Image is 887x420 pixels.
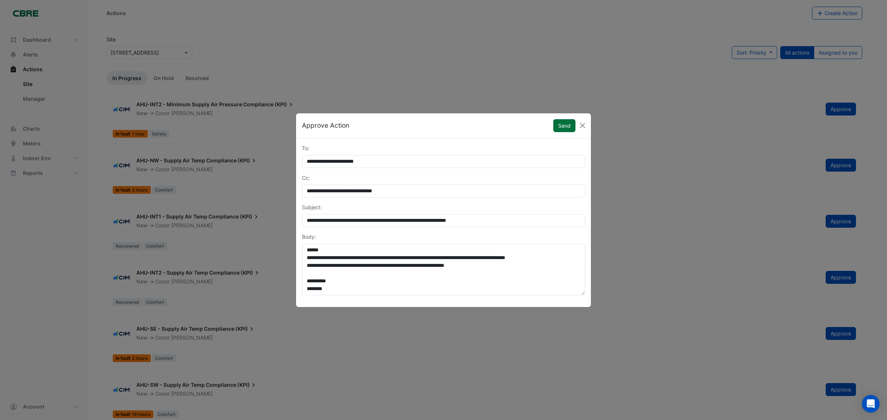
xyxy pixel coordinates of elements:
label: To: [302,144,309,152]
button: Close [577,120,588,131]
label: Cc: [302,174,310,182]
button: Send [553,119,575,132]
label: Subject: [302,203,322,211]
label: Body: [302,233,316,241]
div: Open Intercom Messenger [862,395,880,413]
h5: Approve Action [302,121,349,130]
